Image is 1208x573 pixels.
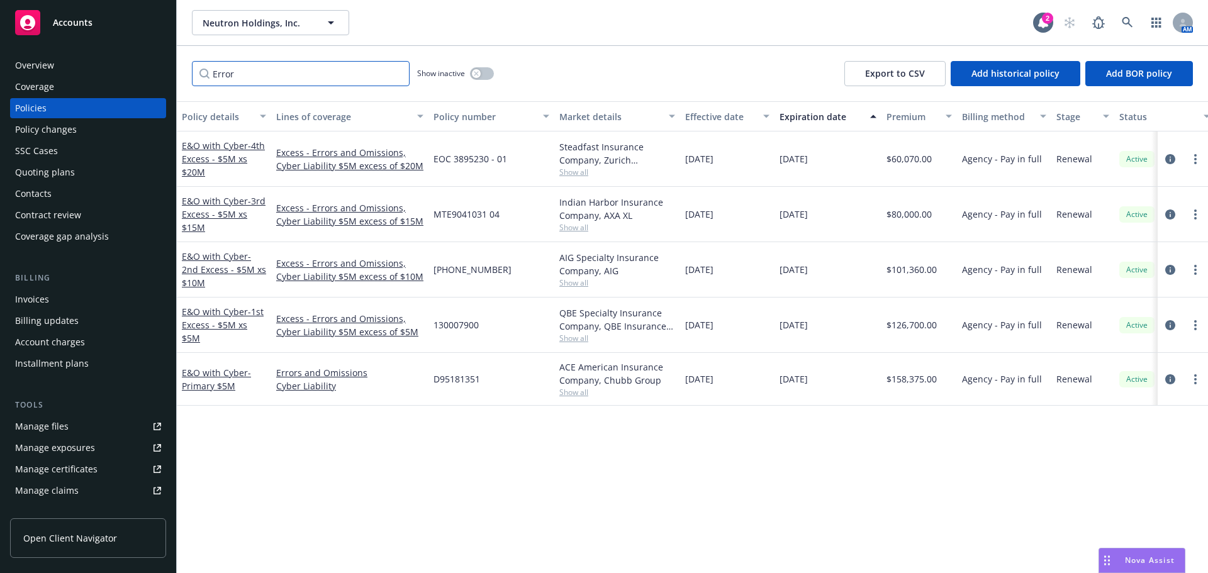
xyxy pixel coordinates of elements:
div: Manage claims [15,481,79,501]
a: circleInformation [1163,152,1178,167]
button: Policy details [177,101,271,131]
span: - 1st Excess - $5M xs $5M [182,306,264,344]
a: Excess - Errors and Omissions, Cyber Liability $5M excess of $5M [276,312,423,338]
span: Accounts [53,18,92,28]
div: Drag to move [1099,548,1115,572]
div: AIG Specialty Insurance Company, AIG [559,251,675,277]
span: - Primary $5M [182,367,251,392]
div: Contacts [15,184,52,204]
span: Neutron Holdings, Inc. [203,16,311,30]
div: Premium [886,110,938,123]
span: Show all [559,222,675,233]
a: Excess - Errors and Omissions, Cyber Liability $5M excess of $15M [276,201,423,228]
span: Add historical policy [971,67,1060,79]
span: - 3rd Excess - $5M xs $15M [182,195,266,233]
a: circleInformation [1163,207,1178,222]
div: Policy details [182,110,252,123]
span: $80,000.00 [886,208,932,221]
span: Show all [559,333,675,343]
a: Cyber Liability [276,379,423,392]
div: Coverage [15,77,54,97]
span: [DATE] [685,263,713,276]
div: Policy number [433,110,535,123]
span: [DATE] [685,372,713,386]
span: [DATE] [685,208,713,221]
div: Manage BORs [15,502,74,522]
div: SSC Cases [15,141,58,161]
a: Manage certificates [10,459,166,479]
a: Account charges [10,332,166,352]
a: Manage exposures [10,438,166,458]
a: E&O with Cyber [182,250,266,289]
a: Quoting plans [10,162,166,182]
a: Start snowing [1057,10,1082,35]
button: Export to CSV [844,61,946,86]
span: Show all [559,277,675,288]
div: Market details [559,110,661,123]
span: $101,360.00 [886,263,937,276]
span: Agency - Pay in full [962,318,1042,331]
a: circleInformation [1163,372,1178,387]
a: Search [1115,10,1140,35]
span: $158,375.00 [886,372,937,386]
span: [DATE] [685,318,713,331]
span: Renewal [1056,318,1092,331]
a: Manage claims [10,481,166,501]
button: Stage [1051,101,1114,131]
span: - 4th Excess - $5M xs $20M [182,140,265,178]
a: E&O with Cyber [182,306,264,344]
a: more [1188,318,1203,333]
div: Contract review [15,205,81,225]
a: circleInformation [1163,318,1178,333]
button: Add BOR policy [1085,61,1193,86]
span: Renewal [1056,152,1092,165]
button: Lines of coverage [271,101,428,131]
span: Nova Assist [1125,555,1175,565]
span: Active [1124,320,1149,331]
a: Coverage [10,77,166,97]
span: [DATE] [780,372,808,386]
div: Manage files [15,416,69,437]
div: Policies [15,98,47,118]
span: Renewal [1056,263,1092,276]
span: [DATE] [685,152,713,165]
span: Active [1124,153,1149,165]
a: Excess - Errors and Omissions, Cyber Liability $5M excess of $10M [276,257,423,283]
span: Renewal [1056,208,1092,221]
a: Policies [10,98,166,118]
span: Agency - Pay in full [962,372,1042,386]
span: [DATE] [780,152,808,165]
input: Filter by keyword... [192,61,410,86]
span: MTE9041031 04 [433,208,500,221]
span: EOC 3895230 - 01 [433,152,507,165]
div: Stage [1056,110,1095,123]
div: Account charges [15,332,85,352]
a: Manage BORs [10,502,166,522]
span: Renewal [1056,372,1092,386]
div: Lines of coverage [276,110,410,123]
div: Billing [10,272,166,284]
div: QBE Specialty Insurance Company, QBE Insurance Group [559,306,675,333]
div: Effective date [685,110,756,123]
a: SSC Cases [10,141,166,161]
a: Manage files [10,416,166,437]
a: Coverage gap analysis [10,226,166,247]
button: Nova Assist [1099,548,1185,573]
span: Agency - Pay in full [962,263,1042,276]
div: Policy changes [15,120,77,140]
a: Installment plans [10,353,166,374]
a: circleInformation [1163,262,1178,277]
a: Excess - Errors and Omissions, Cyber Liability $5M excess of $20M [276,146,423,172]
div: 2 [1042,13,1053,24]
a: E&O with Cyber [182,367,251,392]
button: Neutron Holdings, Inc. [192,10,349,35]
div: Quoting plans [15,162,75,182]
a: more [1188,152,1203,167]
a: Contacts [10,184,166,204]
span: Active [1124,374,1149,385]
div: ACE American Insurance Company, Chubb Group [559,360,675,387]
a: Invoices [10,289,166,309]
span: Agency - Pay in full [962,208,1042,221]
a: E&O with Cyber [182,140,265,178]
